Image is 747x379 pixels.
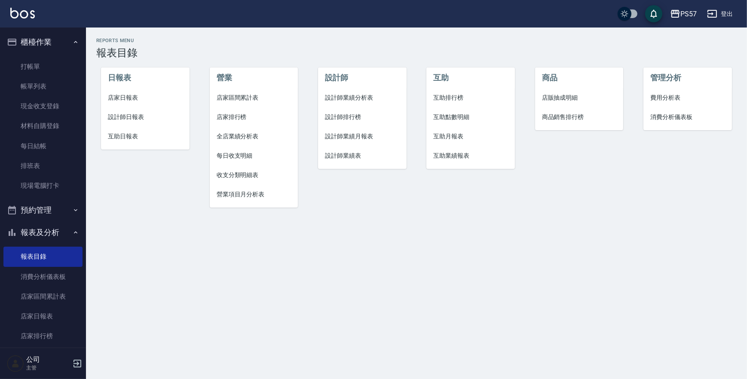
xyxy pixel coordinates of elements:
[318,146,406,165] a: 設計師業績表
[667,5,700,23] button: PS57
[325,151,399,160] span: 設計師業績表
[108,93,182,102] span: 店家日報表
[108,113,182,122] span: 設計師日報表
[535,107,623,127] a: 商品銷售排行榜
[101,107,189,127] a: 設計師日報表
[101,88,189,107] a: 店家日報表
[217,132,291,141] span: 全店業績分析表
[3,156,83,176] a: 排班表
[433,132,508,141] span: 互助月報表
[433,151,508,160] span: 互助業績報表
[426,88,514,107] a: 互助排行榜
[210,88,298,107] a: 店家區間累計表
[217,190,291,199] span: 營業項目月分析表
[643,67,732,88] li: 管理分析
[3,199,83,221] button: 預約管理
[108,132,182,141] span: 互助日報表
[3,76,83,96] a: 帳單列表
[433,113,508,122] span: 互助點數明細
[210,165,298,185] a: 收支分類明細表
[217,171,291,180] span: 收支分類明細表
[433,93,508,102] span: 互助排行榜
[325,113,399,122] span: 設計師排行榜
[10,8,35,18] img: Logo
[210,146,298,165] a: 每日收支明細
[3,96,83,116] a: 現金收支登錄
[217,113,291,122] span: 店家排行榜
[3,326,83,346] a: 店家排行榜
[210,107,298,127] a: 店家排行榜
[704,6,737,22] button: 登出
[7,355,24,372] img: Person
[101,67,189,88] li: 日報表
[3,57,83,76] a: 打帳單
[325,132,399,141] span: 設計師業績月報表
[3,136,83,156] a: 每日結帳
[318,127,406,146] a: 設計師業績月報表
[3,346,83,366] a: 互助日報表
[650,93,725,102] span: 費用分析表
[101,127,189,146] a: 互助日報表
[426,67,514,88] li: 互助
[542,93,616,102] span: 店販抽成明細
[26,355,70,364] h5: 公司
[650,113,725,122] span: 消費分析儀表板
[535,88,623,107] a: 店販抽成明細
[318,107,406,127] a: 設計師排行榜
[217,93,291,102] span: 店家區間累計表
[680,9,697,19] div: PS57
[535,67,623,88] li: 商品
[96,38,737,43] h2: Reports Menu
[542,113,616,122] span: 商品銷售排行榜
[217,151,291,160] span: 每日收支明細
[96,47,737,59] h3: 報表目錄
[426,127,514,146] a: 互助月報表
[426,107,514,127] a: 互助點數明細
[3,116,83,136] a: 材料自購登錄
[325,93,399,102] span: 設計師業績分析表
[210,127,298,146] a: 全店業績分析表
[3,31,83,53] button: 櫃檯作業
[3,221,83,244] button: 報表及分析
[645,5,662,22] button: save
[3,176,83,196] a: 現場電腦打卡
[3,287,83,306] a: 店家區間累計表
[318,88,406,107] a: 設計師業績分析表
[426,146,514,165] a: 互助業績報表
[26,364,70,372] p: 主管
[210,185,298,204] a: 營業項目月分析表
[643,107,732,127] a: 消費分析儀表板
[3,267,83,287] a: 消費分析儀表板
[3,247,83,266] a: 報表目錄
[3,306,83,326] a: 店家日報表
[210,67,298,88] li: 營業
[318,67,406,88] li: 設計師
[643,88,732,107] a: 費用分析表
